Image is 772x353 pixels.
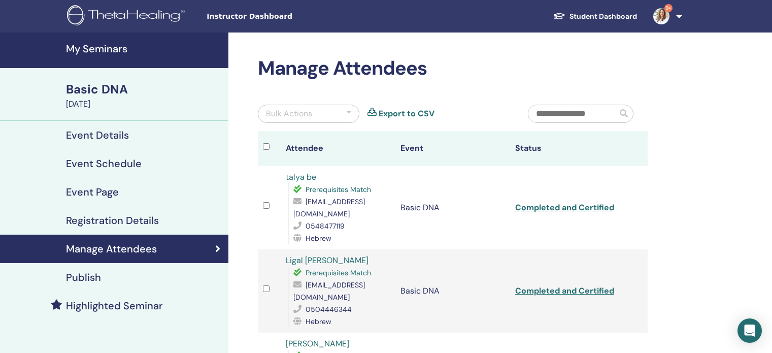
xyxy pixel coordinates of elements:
[306,268,371,277] span: Prerequisites Match
[515,202,614,213] a: Completed and Certified
[515,285,614,296] a: Completed and Certified
[306,317,331,326] span: Hebrew
[66,243,157,255] h4: Manage Attendees
[66,98,222,110] div: [DATE]
[66,157,142,170] h4: Event Schedule
[306,221,345,231] span: 0548477119
[66,186,119,198] h4: Event Page
[553,12,565,20] img: graduation-cap-white.svg
[510,131,625,166] th: Status
[306,234,331,243] span: Hebrew
[66,129,129,141] h4: Event Details
[286,172,316,182] a: talya be
[306,305,352,314] span: 0504446344
[395,166,510,249] td: Basic DNA
[281,131,395,166] th: Attendee
[286,338,349,349] a: [PERSON_NAME]
[286,255,368,266] a: Ligal [PERSON_NAME]
[293,280,365,302] span: [EMAIL_ADDRESS][DOMAIN_NAME]
[66,214,159,227] h4: Registration Details
[395,131,510,166] th: Event
[258,57,648,80] h2: Manage Attendees
[379,108,434,120] a: Export to CSV
[664,4,673,12] span: 9+
[66,300,163,312] h4: Highlighted Seminar
[545,7,645,26] a: Student Dashboard
[66,81,222,98] div: Basic DNA
[67,5,188,28] img: logo.png
[66,271,101,283] h4: Publish
[395,249,510,333] td: Basic DNA
[306,185,371,194] span: Prerequisites Match
[207,11,359,22] span: Instructor Dashboard
[60,81,228,110] a: Basic DNA[DATE]
[266,108,312,120] div: Bulk Actions
[737,318,762,343] div: Open Intercom Messenger
[66,43,222,55] h4: My Seminars
[293,197,365,218] span: [EMAIL_ADDRESS][DOMAIN_NAME]
[653,8,669,24] img: default.jpg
